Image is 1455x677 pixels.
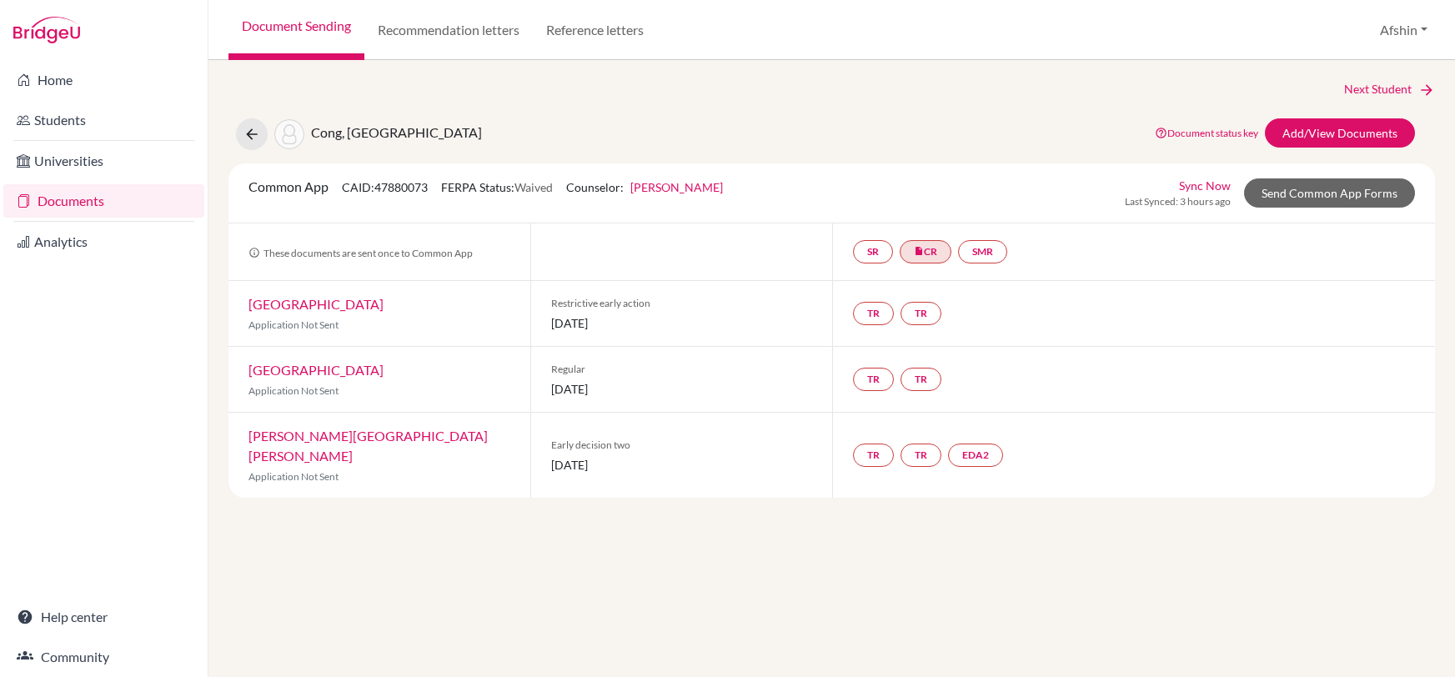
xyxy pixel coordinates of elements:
a: Sync Now [1179,177,1231,194]
span: Application Not Sent [248,384,339,397]
span: Counselor: [566,180,723,194]
span: FERPA Status: [441,180,553,194]
span: Cong, [GEOGRAPHIC_DATA] [311,124,482,140]
a: EDA2 [948,444,1003,467]
span: Application Not Sent [248,318,339,331]
a: [GEOGRAPHIC_DATA] [248,296,384,312]
img: Bridge-U [13,17,80,43]
i: insert_drive_file [914,246,924,256]
span: Regular [551,362,812,377]
a: [PERSON_NAME] [630,180,723,194]
span: These documents are sent once to Common App [248,247,473,259]
span: Application Not Sent [248,470,339,483]
span: [DATE] [551,456,812,474]
a: SR [853,240,893,263]
span: Restrictive early action [551,296,812,311]
span: Early decision two [551,438,812,453]
a: Community [3,640,204,674]
button: Afshin [1372,14,1435,46]
span: Waived [514,180,553,194]
span: CAID: 47880073 [342,180,428,194]
a: Next Student [1344,80,1435,98]
a: SMR [958,240,1007,263]
a: Analytics [3,225,204,258]
span: [DATE] [551,314,812,332]
a: Students [3,103,204,137]
a: TR [901,302,941,325]
a: Help center [3,600,204,634]
a: insert_drive_fileCR [900,240,951,263]
a: Document status key [1155,127,1258,139]
a: [PERSON_NAME][GEOGRAPHIC_DATA][PERSON_NAME] [248,428,488,464]
a: Send Common App Forms [1244,178,1415,208]
a: TR [853,368,894,391]
a: Add/View Documents [1265,118,1415,148]
span: Last Synced: 3 hours ago [1125,194,1231,209]
a: TR [901,368,941,391]
a: [GEOGRAPHIC_DATA] [248,362,384,378]
a: TR [901,444,941,467]
a: Home [3,63,204,97]
a: TR [853,302,894,325]
a: Universities [3,144,204,178]
span: [DATE] [551,380,812,398]
a: TR [853,444,894,467]
span: Common App [248,178,329,194]
a: Documents [3,184,204,218]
